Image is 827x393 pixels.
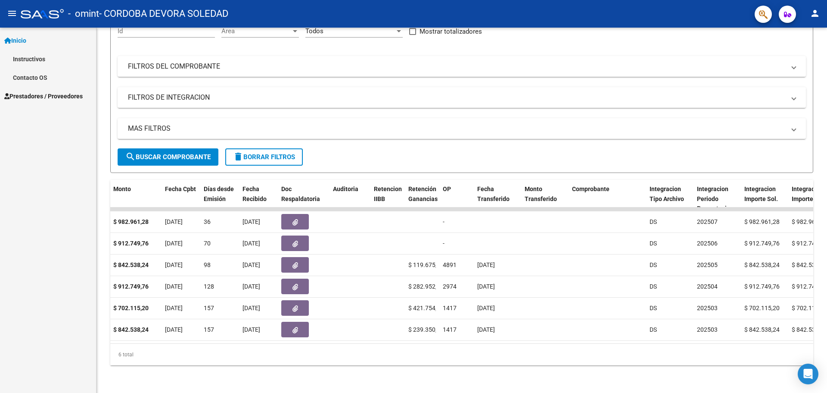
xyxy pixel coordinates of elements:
span: [DATE] [477,305,495,311]
datatable-header-cell: Retencion IIBB [370,180,405,218]
div: Open Intercom Messenger [798,364,818,384]
span: Días desde Emisión [204,185,234,202]
datatable-header-cell: Doc Respaldatoria [278,180,330,218]
datatable-header-cell: Integracion Periodo Presentacion [693,180,741,218]
span: 128 [204,283,214,290]
span: Inicio [4,36,26,45]
span: Retencion IIBB [374,185,402,202]
span: [DATE] [477,261,495,268]
datatable-header-cell: Monto Transferido [521,180,569,218]
span: Retención Ganancias [408,185,438,202]
span: $ 119.675,32 [408,261,444,268]
span: Doc Respaldatoria [281,185,320,202]
span: Todos [305,27,323,35]
strong: $ 842.538,24 [113,326,149,333]
mat-panel-title: MAS FILTROS [128,124,785,133]
datatable-header-cell: Fecha Recibido [239,180,278,218]
span: 1417 [443,326,457,333]
span: 202504 [697,283,718,290]
span: Area [221,27,291,35]
span: 98 [204,261,211,268]
span: 202505 [697,261,718,268]
span: Auditoria [333,185,358,192]
span: Integracion Importe Liq. [792,185,825,202]
span: - CORDOBA DEVORA SOLEDAD [99,4,228,23]
span: $ 702.115,20 [792,305,827,311]
span: $ 702.115,20 [744,305,780,311]
mat-panel-title: FILTROS DEL COMPROBANTE [128,62,785,71]
span: - [443,218,445,225]
span: 2974 [443,283,457,290]
mat-panel-title: FILTROS DE INTEGRACION [128,93,785,102]
span: 202503 [697,305,718,311]
span: Prestadores / Proveedores [4,91,83,101]
span: - [443,240,445,247]
span: Monto Transferido [525,185,557,202]
datatable-header-cell: Monto [110,180,162,218]
datatable-header-cell: Días desde Emisión [200,180,239,218]
span: [DATE] [243,261,260,268]
span: 70 [204,240,211,247]
mat-expansion-panel-header: MAS FILTROS [118,118,806,139]
span: Fecha Transferido [477,185,510,202]
span: [DATE] [165,283,183,290]
strong: $ 912.749,76 [113,240,149,247]
span: $ 842.538,24 [744,261,780,268]
span: 157 [204,326,214,333]
span: [DATE] [243,283,260,290]
span: 4891 [443,261,457,268]
span: [DATE] [243,305,260,311]
span: $ 842.538,24 [792,326,827,333]
span: Integracion Periodo Presentacion [697,185,734,212]
mat-icon: search [125,151,136,162]
span: $ 982.961,28 [792,218,827,225]
span: 202507 [697,218,718,225]
span: $ 912.749,76 [792,283,827,290]
strong: $ 702.115,20 [113,305,149,311]
mat-expansion-panel-header: FILTROS DE INTEGRACION [118,87,806,108]
datatable-header-cell: OP [439,180,474,218]
span: [DATE] [477,283,495,290]
span: DS [650,305,657,311]
span: [DATE] [165,218,183,225]
datatable-header-cell: Integracion Importe Sol. [741,180,788,218]
strong: $ 912.749,76 [113,283,149,290]
span: OP [443,185,451,192]
datatable-header-cell: Integracion Tipo Archivo [646,180,693,218]
datatable-header-cell: Comprobante [569,180,646,218]
span: Integracion Tipo Archivo [650,185,684,202]
span: [DATE] [243,326,260,333]
span: 202503 [697,326,718,333]
span: [DATE] [477,326,495,333]
span: - omint [68,4,99,23]
button: Borrar Filtros [225,148,303,166]
span: $ 912.749,76 [744,283,780,290]
strong: $ 842.538,24 [113,261,149,268]
strong: $ 982.961,28 [113,218,149,225]
span: Borrar Filtros [233,153,295,161]
span: Monto [113,185,131,192]
datatable-header-cell: Auditoria [330,180,370,218]
mat-icon: person [810,8,820,19]
span: [DATE] [165,326,183,333]
span: DS [650,326,657,333]
span: Mostrar totalizadores [420,26,482,37]
span: Fecha Cpbt [165,185,196,192]
span: 1417 [443,305,457,311]
span: Integracion Importe Sol. [744,185,778,202]
span: [DATE] [165,240,183,247]
span: Comprobante [572,185,609,192]
mat-icon: delete [233,151,243,162]
div: 6 total [110,344,813,365]
mat-icon: menu [7,8,17,19]
datatable-header-cell: Fecha Transferido [474,180,521,218]
span: DS [650,261,657,268]
span: $ 282.952,42 [408,283,444,290]
mat-expansion-panel-header: FILTROS DEL COMPROBANTE [118,56,806,77]
span: $ 842.538,24 [744,326,780,333]
span: DS [650,240,657,247]
span: Buscar Comprobante [125,153,211,161]
span: $ 421.754,50 [408,305,444,311]
span: [DATE] [243,218,260,225]
span: $ 912.749,76 [792,240,827,247]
